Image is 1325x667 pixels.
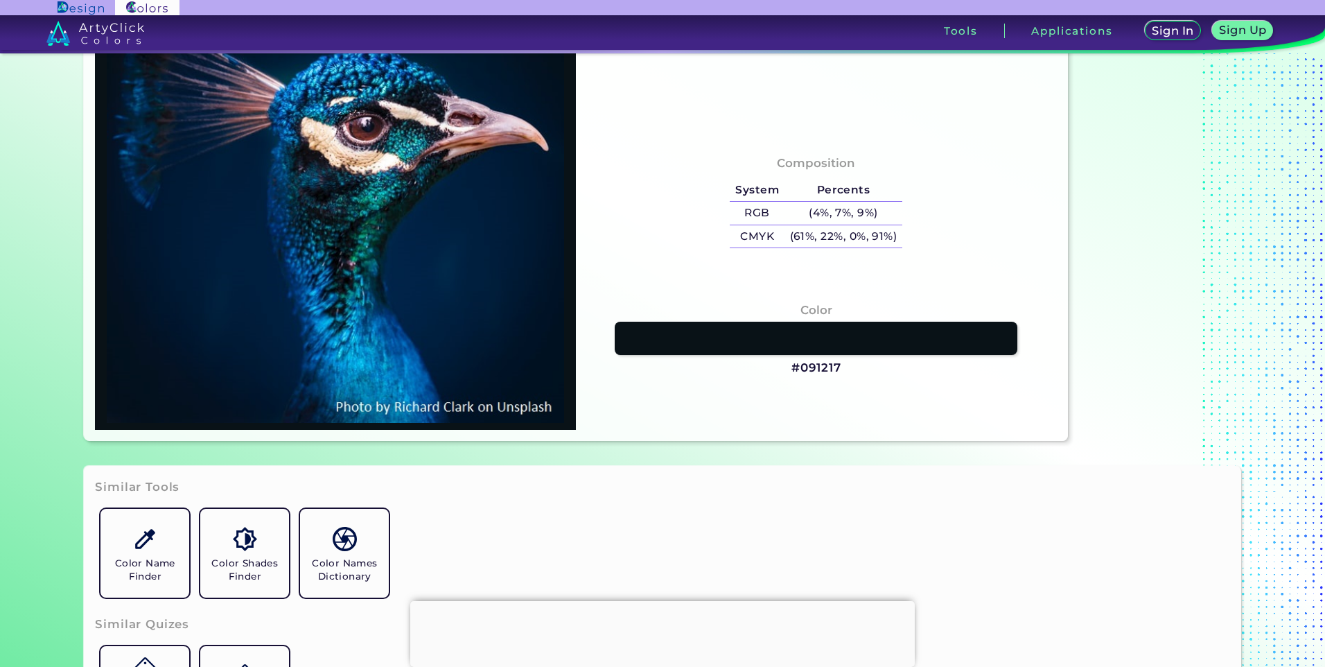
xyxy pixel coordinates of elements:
a: Color Name Finder [95,503,195,603]
h4: Color [800,300,832,320]
h3: #091217 [791,360,841,376]
h5: Sign Up [1221,25,1264,35]
a: Sign In [1148,22,1199,40]
h3: Tools [944,26,978,36]
a: Color Shades Finder [195,503,295,603]
a: Sign Up [1216,22,1270,40]
img: ArtyClick Design logo [58,1,104,15]
h4: Composition [777,153,855,173]
h3: Applications [1031,26,1112,36]
h5: (61%, 22%, 0%, 91%) [784,225,902,248]
h5: Color Names Dictionary [306,557,383,583]
a: Color Names Dictionary [295,503,394,603]
h5: Color Shades Finder [206,557,283,583]
iframe: Advertisement [410,601,915,664]
img: logo_artyclick_colors_white.svg [46,21,144,46]
h5: Percents [784,179,902,202]
h5: Sign In [1154,26,1191,36]
h5: Color Name Finder [106,557,184,583]
h5: CMYK [730,225,784,248]
h5: System [730,179,784,202]
h3: Similar Tools [95,479,179,496]
img: icon_color_names_dictionary.svg [333,527,357,551]
h5: (4%, 7%, 9%) [784,202,902,225]
img: icon_color_name_finder.svg [133,527,157,551]
img: icon_color_shades.svg [233,527,257,551]
h3: Similar Quizes [95,616,189,633]
h5: RGB [730,202,784,225]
